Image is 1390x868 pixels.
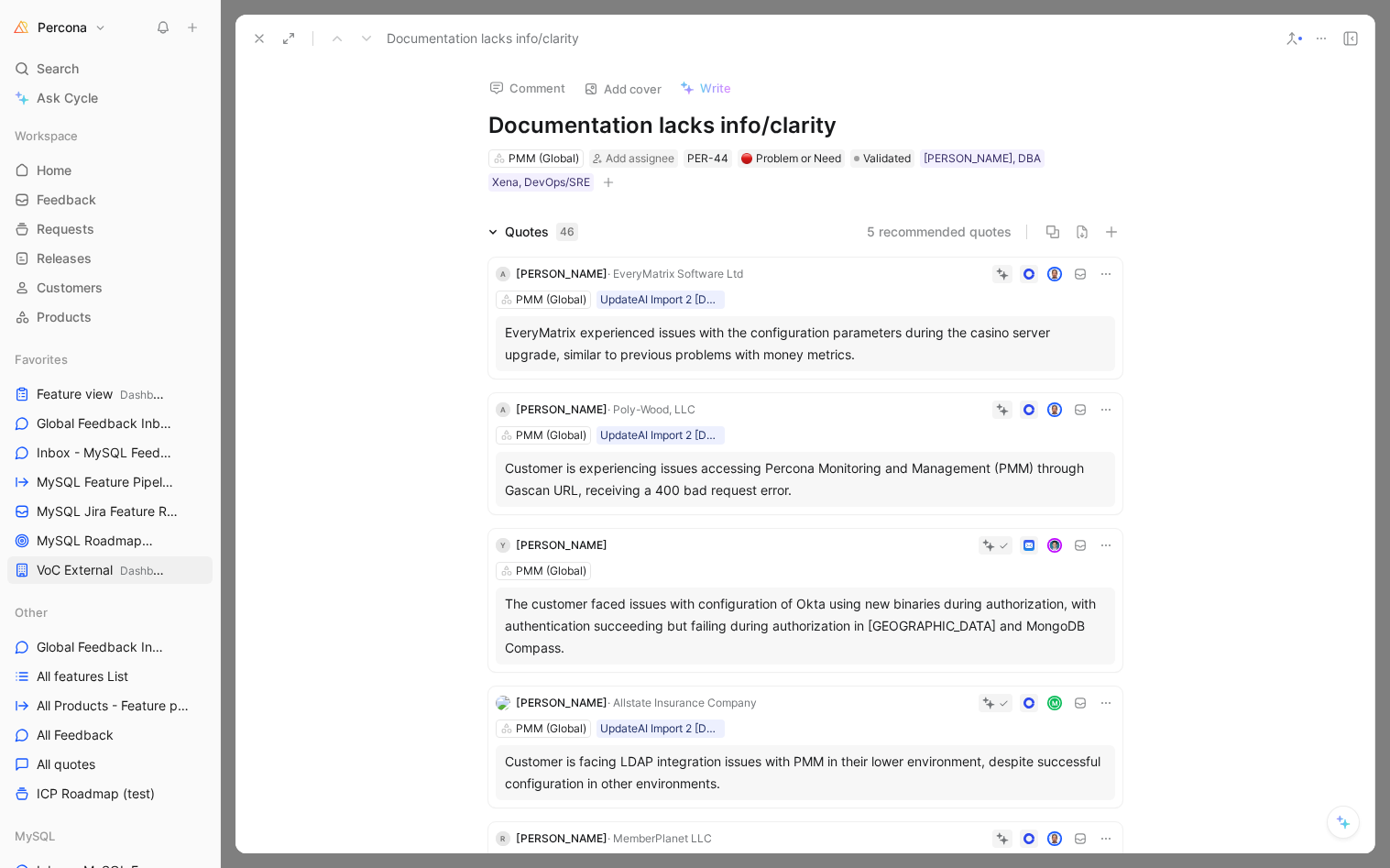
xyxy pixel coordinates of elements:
[607,831,712,845] span: · MemberPlanet LLC
[1048,269,1060,280] img: avatar
[509,149,579,168] div: PMM (Global)
[7,15,111,40] button: PerconaPercona
[600,291,721,309] div: UpdateAI Import 2 [DATE] 18:54
[120,388,181,401] span: Dashboards
[7,380,213,408] a: Feature viewDashboards
[37,667,128,686] span: All features List
[516,538,607,552] span: [PERSON_NAME]
[37,87,98,109] span: Ask Cycle
[607,696,757,709] span: · Allstate Insurance Company
[7,527,213,555] a: MySQL RoadmapMySQL
[15,126,78,145] span: Workspace
[37,385,169,404] span: Feature view
[7,439,213,467] a: Inbox - MySQL Feedback
[481,75,574,101] button: Comment
[37,726,114,744] span: All Feedback
[37,414,173,434] span: Global Feedback Inbox
[7,274,213,302] a: Customers
[516,402,607,416] span: [PERSON_NAME]
[120,564,181,577] span: Dashboards
[741,149,841,168] div: Problem or Need
[924,149,1041,168] div: [PERSON_NAME], DBA
[37,58,79,80] span: Search
[387,27,579,49] span: Documentation lacks info/clarity
[600,426,721,445] div: UpdateAI Import 2 [DATE] 18:54
[15,603,48,621] span: Other
[700,80,731,96] span: Write
[37,532,170,551] span: MySQL Roadmap
[488,111,1122,140] h1: Documentation lacks info/clarity
[1048,404,1060,416] img: avatar
[7,721,213,749] a: All Feedback
[505,221,578,243] div: Quotes
[37,638,167,656] span: Global Feedback Inbox
[7,186,213,214] a: Feedback
[505,751,1106,795] div: Customer is facing LDAP integration issues with PMM in their lower environment, despite successfu...
[505,457,1106,501] div: Customer is experiencing issues accessing Percona Monitoring and Management (PMM) through Gascan ...
[7,410,213,437] a: Global Feedback Inbox
[7,303,213,331] a: Products
[516,291,586,309] div: PMM (Global)
[38,19,87,36] h1: Percona
[516,831,607,845] span: [PERSON_NAME]
[687,149,728,168] div: PER-44
[37,561,169,580] span: VoC External
[505,593,1106,659] div: The customer faced issues with configuration of Okta using new binaries during authorization, wit...
[37,697,190,715] span: All Products - Feature pipeline
[37,249,92,268] span: Releases
[7,663,213,690] a: All features List
[37,308,92,326] span: Products
[7,498,213,525] a: MySQL Jira Feature Requests
[7,215,213,243] a: Requests
[7,346,213,373] div: Favorites
[867,221,1012,243] button: 5 recommended quotes
[481,221,586,243] div: Quotes46
[863,149,911,168] span: Validated
[7,556,213,584] a: VoC ExternalDashboards
[7,84,213,112] a: Ask Cycle
[606,151,674,165] span: Add assignee
[7,780,213,808] a: ICP Roadmap (test)
[7,599,213,626] div: Other
[37,220,94,238] span: Requests
[607,402,695,416] span: · Poly-Wood, LLC
[37,191,96,209] span: Feedback
[556,223,578,241] div: 46
[738,149,845,168] div: 🔴Problem or Need
[516,267,607,280] span: [PERSON_NAME]
[516,426,586,445] div: PMM (Global)
[505,322,1106,366] div: EveryMatrix experienced issues with the configuration parameters during the casino server upgrade...
[7,245,213,272] a: Releases
[37,785,155,803] span: ICP Roadmap (test)
[37,502,180,522] span: MySQL Jira Feature Requests
[496,402,510,417] div: A
[37,161,71,180] span: Home
[12,18,30,37] img: Percona
[672,75,739,101] button: Write
[37,755,95,774] span: All quotes
[575,76,670,102] button: Add cover
[15,827,55,845] span: MySQL
[149,534,188,548] span: MySQL
[850,149,914,168] div: Validated
[7,633,213,661] a: Global Feedback Inbox
[496,696,510,710] img: logo
[7,55,213,82] div: Search
[37,444,177,463] span: Inbox - MySQL Feedback
[492,173,590,192] div: Xena, DevOps/SRE
[516,720,586,738] div: PMM (Global)
[600,720,721,738] div: UpdateAI Import 2 [DATE] 18:54
[607,267,743,280] span: · EveryMatrix Software Ltd
[7,157,213,184] a: Home
[37,473,176,492] span: MySQL Feature Pipeline
[7,468,213,496] a: MySQL Feature Pipeline
[496,267,510,281] div: A
[15,350,68,368] span: Favorites
[7,692,213,720] a: All Products - Feature pipeline
[37,279,103,297] span: Customers
[1048,833,1060,845] img: avatar
[7,599,213,808] div: OtherGlobal Feedback InboxAll features ListAll Products - Feature pipelineAll FeedbackAll quotesI...
[516,696,607,709] span: [PERSON_NAME]
[741,153,752,164] img: 🔴
[7,822,213,850] div: MySQL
